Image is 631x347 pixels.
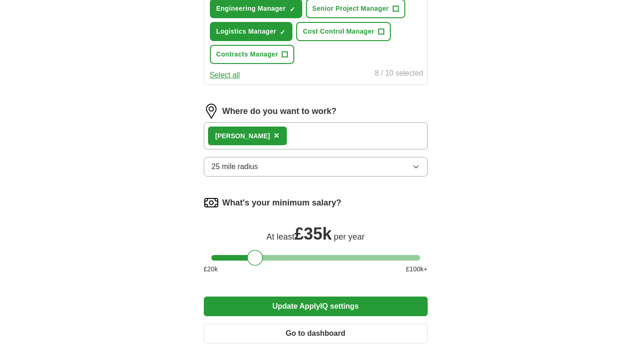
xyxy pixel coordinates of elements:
span: Senior Project Manager [312,4,389,14]
div: [PERSON_NAME] [215,131,270,141]
span: per year [334,232,365,241]
div: 8 / 10 selected [374,68,423,81]
button: 25 mile radius [204,157,428,177]
label: What's your minimum salary? [222,197,341,209]
span: £ 35k [294,224,332,243]
img: salary.png [204,195,219,210]
span: Contracts Manager [216,50,278,59]
span: Logistics Manager [216,27,277,36]
span: Engineering Manager [216,4,286,14]
button: Select all [210,70,240,81]
span: £ 100 k+ [406,264,427,274]
span: × [274,130,279,141]
span: 25 mile radius [212,161,258,172]
button: Cost Control Manager [296,22,390,41]
span: ✓ [290,6,295,13]
button: Contracts Manager [210,45,295,64]
span: At least [266,232,294,241]
span: £ 20 k [204,264,218,274]
button: Update ApplyIQ settings [204,297,428,316]
span: Cost Control Manager [303,27,374,36]
button: Go to dashboard [204,324,428,343]
img: location.png [204,104,219,119]
label: Where do you want to work? [222,105,337,118]
button: Logistics Manager✓ [210,22,293,41]
span: ✓ [280,28,285,36]
button: × [274,129,279,143]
